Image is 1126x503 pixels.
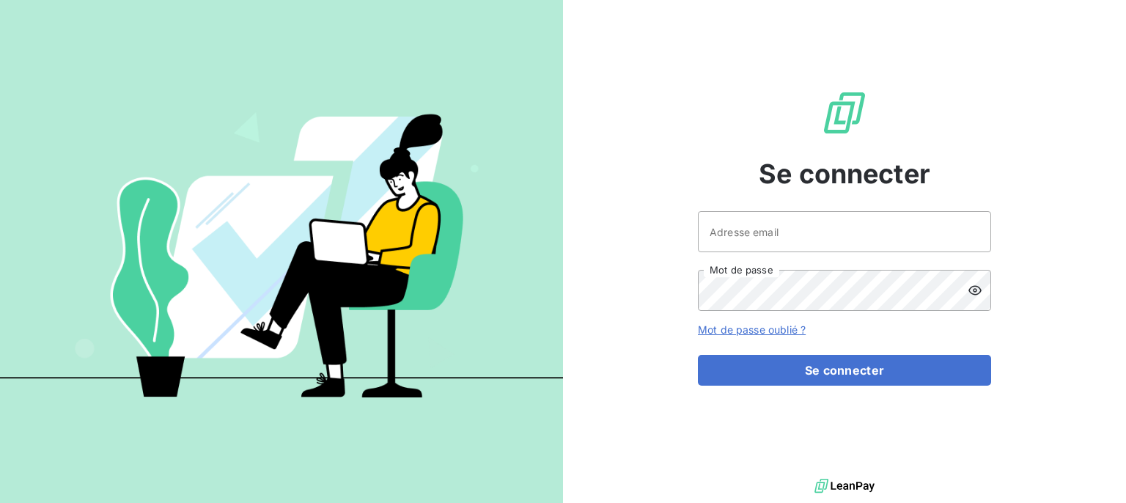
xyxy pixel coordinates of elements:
[821,89,868,136] img: Logo LeanPay
[814,475,875,497] img: logo
[698,211,991,252] input: placeholder
[759,154,930,194] span: Se connecter
[698,355,991,386] button: Se connecter
[698,323,806,336] a: Mot de passe oublié ?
